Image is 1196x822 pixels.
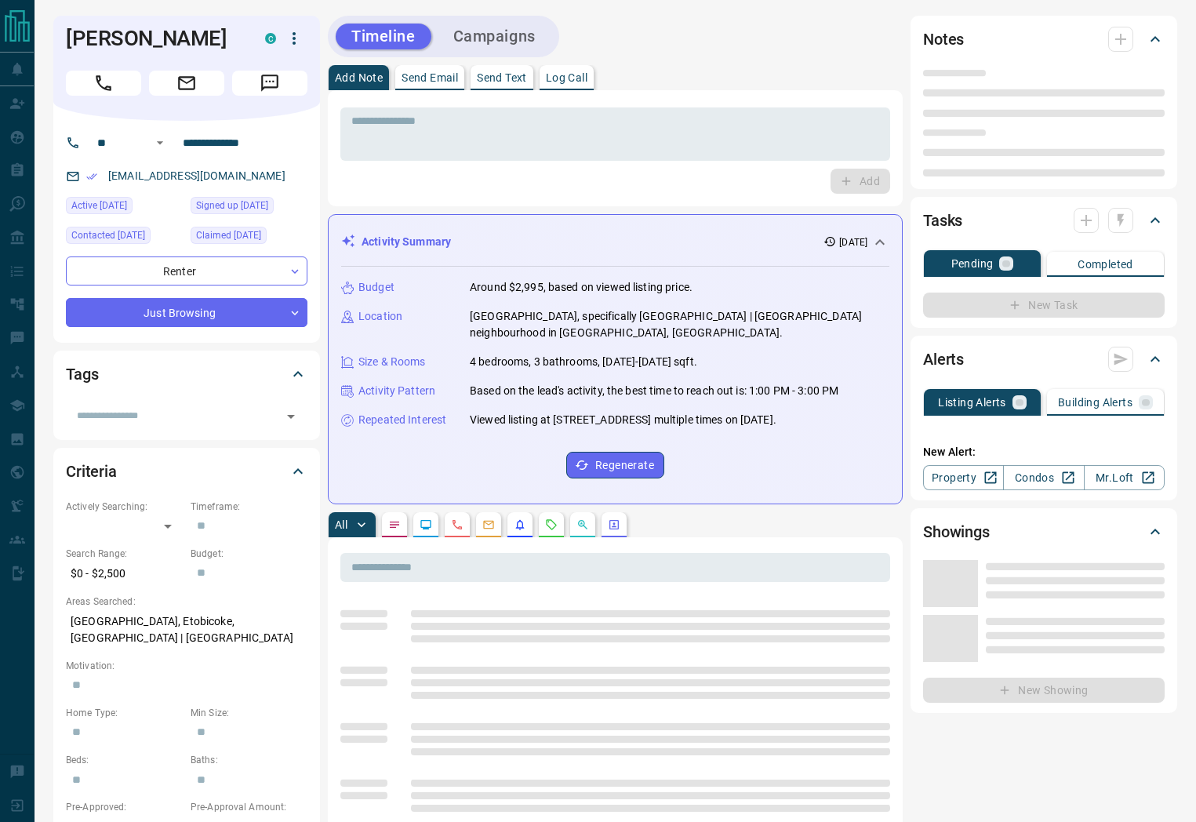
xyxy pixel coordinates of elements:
[923,513,1165,551] div: Showings
[608,518,620,531] svg: Agent Actions
[470,308,889,341] p: [GEOGRAPHIC_DATA], specifically [GEOGRAPHIC_DATA] | [GEOGRAPHIC_DATA] neighbourhood in [GEOGRAPHI...
[951,258,994,269] p: Pending
[1003,465,1084,490] a: Condos
[149,71,224,96] span: Email
[470,354,697,370] p: 4 bedrooms, 3 bathrooms, [DATE]-[DATE] sqft.
[388,518,401,531] svg: Notes
[66,298,307,327] div: Just Browsing
[191,500,307,514] p: Timeframe:
[86,171,97,182] svg: Email Verified
[923,347,964,372] h2: Alerts
[420,518,432,531] svg: Lead Browsing Activity
[839,235,867,249] p: [DATE]
[191,197,307,219] div: Sun Aug 18 2024
[66,706,183,720] p: Home Type:
[66,362,98,387] h2: Tags
[196,227,261,243] span: Claimed [DATE]
[358,354,426,370] p: Size & Rooms
[358,308,402,325] p: Location
[191,547,307,561] p: Budget:
[66,561,183,587] p: $0 - $2,500
[358,279,394,296] p: Budget
[923,465,1004,490] a: Property
[191,227,307,249] div: Wed Aug 21 2024
[923,444,1165,460] p: New Alert:
[336,24,431,49] button: Timeline
[66,197,183,219] div: Thu Sep 11 2025
[477,72,527,83] p: Send Text
[66,355,307,393] div: Tags
[151,133,169,152] button: Open
[66,256,307,286] div: Renter
[66,500,183,514] p: Actively Searching:
[280,406,302,427] button: Open
[1084,465,1165,490] a: Mr.Loft
[470,279,693,296] p: Around $2,995, based on viewed listing price.
[196,198,268,213] span: Signed up [DATE]
[66,459,117,484] h2: Criteria
[402,72,458,83] p: Send Email
[514,518,526,531] svg: Listing Alerts
[66,26,242,51] h1: [PERSON_NAME]
[191,706,307,720] p: Min Size:
[66,800,183,814] p: Pre-Approved:
[438,24,551,49] button: Campaigns
[66,71,141,96] span: Call
[923,20,1165,58] div: Notes
[358,383,435,399] p: Activity Pattern
[470,383,838,399] p: Based on the lead's activity, the best time to reach out is: 1:00 PM - 3:00 PM
[66,227,183,249] div: Fri Sep 12 2025
[923,519,990,544] h2: Showings
[938,397,1006,408] p: Listing Alerts
[71,198,127,213] span: Active [DATE]
[482,518,495,531] svg: Emails
[451,518,463,531] svg: Calls
[191,753,307,767] p: Baths:
[66,453,307,490] div: Criteria
[1058,397,1132,408] p: Building Alerts
[470,412,776,428] p: Viewed listing at [STREET_ADDRESS] multiple times on [DATE].
[71,227,145,243] span: Contacted [DATE]
[923,27,964,52] h2: Notes
[335,72,383,83] p: Add Note
[923,208,962,233] h2: Tasks
[66,595,307,609] p: Areas Searched:
[191,800,307,814] p: Pre-Approval Amount:
[335,519,347,530] p: All
[232,71,307,96] span: Message
[66,753,183,767] p: Beds:
[362,234,451,250] p: Activity Summary
[66,609,307,651] p: [GEOGRAPHIC_DATA], Etobicoke, [GEOGRAPHIC_DATA] | [GEOGRAPHIC_DATA]
[108,169,285,182] a: [EMAIL_ADDRESS][DOMAIN_NAME]
[576,518,589,531] svg: Opportunities
[66,547,183,561] p: Search Range:
[341,227,889,256] div: Activity Summary[DATE]
[1078,259,1133,270] p: Completed
[66,659,307,673] p: Motivation:
[358,412,446,428] p: Repeated Interest
[923,202,1165,239] div: Tasks
[566,452,664,478] button: Regenerate
[923,340,1165,378] div: Alerts
[265,33,276,44] div: condos.ca
[545,518,558,531] svg: Requests
[546,72,587,83] p: Log Call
